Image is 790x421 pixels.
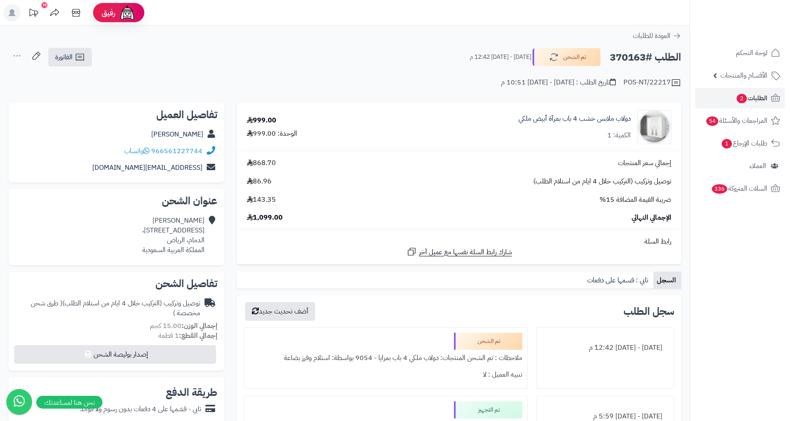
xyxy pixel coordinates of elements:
[600,195,671,205] span: ضريبة القيمة المضافة 15%
[737,94,747,103] span: 2
[151,129,203,139] a: [PERSON_NAME]
[518,114,631,124] a: دولاب ملابس خشب 4 باب بمرآة أبيض ملكي
[15,196,217,206] h2: عنوان الشحن
[653,272,681,289] a: السجل
[92,163,202,173] a: [EMAIL_ADDRESS][DOMAIN_NAME]
[706,116,718,126] span: 54
[749,160,766,172] span: العملاء
[158,331,217,341] small: 1 قطعة
[712,184,727,194] span: 336
[470,53,531,61] small: [DATE] - [DATE] 12:42 م
[142,216,205,255] div: [PERSON_NAME] [STREET_ADDRESS]، الدمام، الرياض المملكة العربية السعودية
[15,279,217,289] h2: تفاصيل الشحن
[407,247,512,257] a: شارك رابط السلة نفسها مع عميل آخر
[695,156,785,176] a: العملاء
[247,177,272,186] span: 86.96
[633,31,670,41] span: العودة للطلبات
[181,321,217,331] strong: إجمالي الوزن:
[23,4,44,23] a: تحديثات المنصة
[247,213,283,223] span: 1,099.00
[501,78,616,87] div: تاريخ الطلب : [DATE] - [DATE] 10:51 م
[249,366,522,383] div: تنبيه العميل : لا
[711,183,767,195] span: السلات المتروكة
[610,49,681,66] h2: الطلب #370163
[632,213,671,223] span: الإجمالي النهائي
[119,4,136,21] img: ai-face.png
[247,158,276,168] span: 868.70
[732,24,782,42] img: logo-2.png
[31,298,200,318] span: ( طرق شحن مخصصة )
[245,302,315,321] button: أضف تحديث جديد
[249,350,522,366] div: ملاحظات : تم الشحن المنتجات: دولاب ملكي 4 باب بمرايا - 9054 بواسطة: استلام وفرز بضاعة
[247,129,297,139] div: الوحدة: 999.00
[533,177,671,186] span: توصيل وتركيب (التركيب خلال 4 ايام من استلام الطلب)
[166,387,217,398] h2: طريقة الدفع
[638,110,671,144] img: 1733065084-1-90x90.jpg
[80,404,201,414] div: تابي - قسّمها على 4 دفعات بدون رسوم ولا فوائد
[247,195,276,205] span: 143.35
[14,345,216,364] button: إصدار بوليصة الشحن
[695,178,785,199] a: السلات المتروكة336
[454,401,522,418] div: تم التجهيز
[533,48,601,66] button: تم الشحن
[722,139,732,148] span: 1
[48,48,92,67] a: الفاتورة
[542,340,669,356] div: [DATE] - [DATE] 12:42 م
[695,43,785,63] a: لوحة التحكم
[736,47,767,59] span: لوحة التحكم
[419,247,512,257] span: شارك رابط السلة نفسها مع عميل آخر
[736,92,767,104] span: الطلبات
[41,2,47,8] div: 10
[623,78,681,88] div: POS-NT/22217
[584,272,653,289] a: تابي : قسمها على دفعات
[150,321,217,331] small: 15.00 كجم
[55,52,73,62] span: الفاتورة
[15,299,200,318] div: توصيل وتركيب (التركيب خلال 4 ايام من استلام الطلب)
[623,306,674,316] h3: سجل الطلب
[695,110,785,131] a: المراجعات والأسئلة54
[124,146,149,156] a: واتساب
[720,70,767,81] span: الأقسام والمنتجات
[633,31,681,41] a: العودة للطلبات
[179,331,217,341] strong: إجمالي القطع:
[695,133,785,154] a: طلبات الإرجاع1
[695,88,785,108] a: الطلبات2
[454,333,522,350] div: تم الشحن
[247,116,276,125] div: 999.00
[721,137,767,149] span: طلبات الإرجاع
[618,158,671,168] span: إجمالي سعر المنتجات
[15,110,217,120] h2: تفاصيل العميل
[705,115,767,127] span: المراجعات والأسئلة
[607,131,631,140] div: الكمية: 1
[102,8,115,18] span: رفيق
[240,237,678,247] div: رابط السلة
[151,146,202,156] a: 966561227744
